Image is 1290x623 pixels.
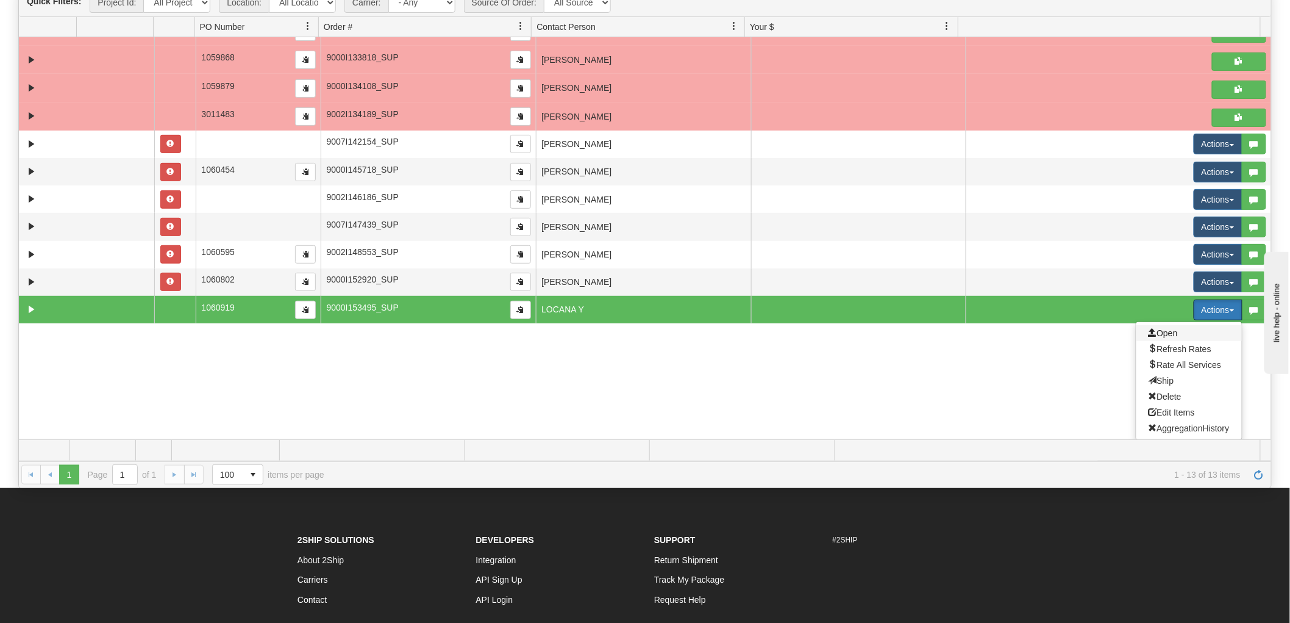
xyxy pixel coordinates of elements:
button: Copy to clipboard [510,163,531,181]
td: [PERSON_NAME] [536,46,751,74]
button: Actions [1194,162,1242,182]
span: 9000I152920_SUP [327,275,399,284]
span: 1060919 [201,303,235,312]
button: Actions [1194,272,1242,292]
td: [PERSON_NAME] [536,213,751,240]
td: [PERSON_NAME] [536,74,751,102]
span: 1060454 [201,165,235,175]
a: API Sign Up [476,575,522,585]
input: Page 1 [113,465,137,484]
h6: #2SHIP [833,536,993,544]
a: Request Help [654,595,706,605]
span: 1059879 [201,81,235,91]
span: Your $ [750,21,774,33]
a: PO Number filter column settings [298,16,318,37]
button: Copy to clipboard [510,218,531,236]
a: Track My Package [654,575,724,585]
span: 9002I148553_SUP [327,247,399,257]
strong: 2Ship Solutions [298,535,374,545]
span: 9000I153495_SUP [327,303,399,312]
a: Expand [24,247,39,262]
span: Contact Person [536,21,596,33]
a: Expand [24,81,39,96]
td: [PERSON_NAME] [536,103,751,131]
span: items per page [212,464,324,485]
a: Contact [298,595,327,605]
a: Open [1136,325,1242,341]
a: Expand [24,192,39,207]
a: Contact Person filter column settings [724,16,744,37]
span: Page of 1 [88,464,157,485]
button: Actions [1194,217,1242,237]
a: About 2Ship [298,555,344,565]
button: Copy to clipboard [295,79,316,98]
button: Copy to clipboard [510,51,531,69]
span: Ship [1149,376,1174,386]
td: [PERSON_NAME] [536,268,751,296]
span: Page 1 [59,465,79,484]
span: Order # [324,21,352,33]
span: 1 - 13 of 13 items [341,470,1241,480]
span: Page sizes drop down [212,464,263,485]
a: Expand [24,52,39,68]
span: 9000I133818_SUP [327,52,399,62]
a: Expand [24,302,39,317]
td: [PERSON_NAME] [536,185,751,213]
td: [PERSON_NAME] [536,158,751,185]
a: API Login [476,595,513,605]
a: Return Shipment [654,555,718,565]
span: 100 [220,469,236,481]
span: 1059868 [201,52,235,62]
button: Actions [1194,134,1242,154]
span: Edit Items [1149,408,1195,417]
button: Copy to clipboard [510,135,531,153]
button: Copy to clipboard [510,245,531,264]
button: Copy to clipboard [510,107,531,126]
button: Shipping Documents [1212,52,1266,71]
span: Refresh Rates [1149,344,1211,354]
span: 9007I142154_SUP [327,137,399,146]
button: Actions [1194,189,1242,210]
button: Actions [1194,300,1242,320]
a: Carriers [298,575,328,585]
a: Expand [24,109,39,124]
a: Expand [24,164,39,179]
button: Copy to clipboard [295,107,316,126]
td: [PERSON_NAME] [536,241,751,268]
button: Copy to clipboard [510,79,531,98]
a: Integration [476,555,516,565]
button: Copy to clipboard [295,273,316,291]
button: Copy to clipboard [510,301,531,319]
span: 9007I147439_SUP [327,220,399,229]
strong: Developers [476,535,535,545]
button: Copy to clipboard [295,245,316,264]
span: Delete [1149,392,1181,402]
span: 1060802 [201,275,235,284]
div: live help - online [9,10,113,20]
button: Actions [1194,244,1242,265]
span: 9002I146186_SUP [327,192,399,202]
span: 3011483 [201,109,235,119]
button: Shipping Documents [1212,81,1266,99]
a: Refresh [1249,465,1269,484]
button: Copy to clipboard [295,51,316,69]
span: 9000I134108_SUP [327,81,399,91]
span: Rate All Services [1149,360,1222,370]
span: 1060595 [201,247,235,257]
button: Copy to clipboard [295,163,316,181]
span: Open [1149,328,1178,338]
span: 9002I134189_SUP [327,109,399,119]
span: select [243,465,263,484]
button: Copy to clipboard [510,190,531,209]
button: Shipping Documents [1212,109,1266,127]
strong: Support [654,535,696,545]
button: Copy to clipboard [295,301,316,319]
span: AggregationHistory [1149,423,1230,433]
a: Expand [24,219,39,234]
td: LOCANA Y [536,296,751,323]
iframe: chat widget [1262,249,1289,373]
td: [PERSON_NAME] [536,131,751,158]
span: 9000I145718_SUP [327,165,399,175]
a: Your $ filter column settings [937,16,958,37]
span: PO Number [200,21,245,33]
